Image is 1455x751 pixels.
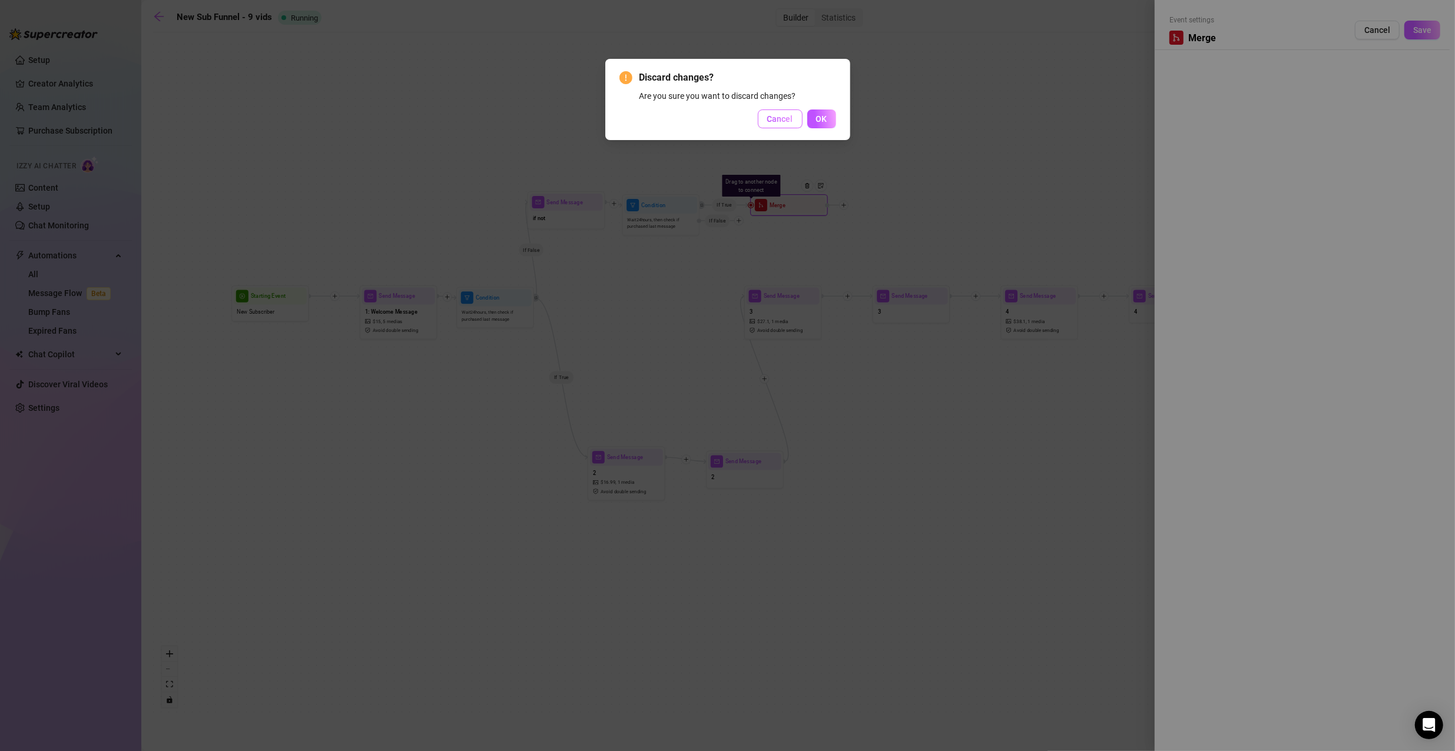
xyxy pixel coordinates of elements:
button: OK [807,109,836,128]
span: Cancel [767,114,793,124]
span: exclamation-circle [619,71,632,84]
div: Are you sure you want to discard changes? [639,89,836,102]
button: Cancel [758,109,803,128]
span: Discard changes? [639,71,836,85]
span: OK [816,114,827,124]
div: Open Intercom Messenger [1415,711,1443,739]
